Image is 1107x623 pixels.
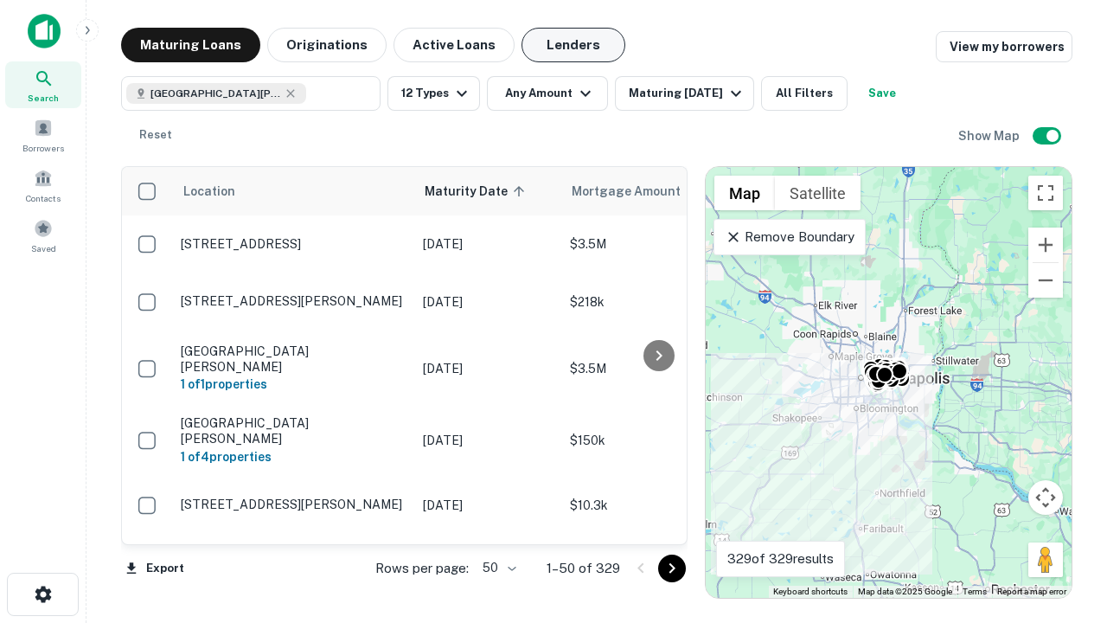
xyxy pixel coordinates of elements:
p: [DATE] [423,292,553,311]
div: Maturing [DATE] [629,83,746,104]
p: [STREET_ADDRESS][PERSON_NAME] [181,497,406,512]
a: Report a map error [997,587,1066,596]
th: Location [172,167,414,215]
button: All Filters [761,76,848,111]
th: Maturity Date [414,167,561,215]
span: Borrowers [22,141,64,155]
button: Maturing Loans [121,28,260,62]
p: [GEOGRAPHIC_DATA][PERSON_NAME] [181,344,406,375]
button: Any Amount [487,76,608,111]
span: Contacts [26,191,61,205]
p: [STREET_ADDRESS][PERSON_NAME] [181,293,406,309]
button: Save your search to get updates of matches that match your search criteria. [854,76,910,111]
h6: Show Map [958,126,1022,145]
button: Export [121,556,189,581]
span: Mortgage Amount [572,181,703,202]
p: $10.3k [570,496,743,515]
button: Reset [128,118,183,152]
div: 50 [476,556,519,581]
img: Google [710,575,767,598]
a: View my borrowers [936,31,1072,62]
p: [DATE] [423,359,553,378]
a: Open this area in Google Maps (opens a new window) [710,575,767,598]
span: [GEOGRAPHIC_DATA][PERSON_NAME], [GEOGRAPHIC_DATA], [GEOGRAPHIC_DATA] [150,86,280,101]
a: Borrowers [5,112,81,158]
img: capitalize-icon.png [28,14,61,48]
p: [GEOGRAPHIC_DATA][PERSON_NAME] [181,415,406,446]
button: Keyboard shortcuts [773,586,848,598]
p: 329 of 329 results [727,549,834,569]
button: Toggle fullscreen view [1028,176,1063,210]
div: 0 0 [706,167,1072,598]
span: Map data ©2025 Google [858,587,952,596]
h6: 1 of 4 properties [181,447,406,466]
p: $218k [570,292,743,311]
p: $3.5M [570,359,743,378]
button: Show satellite imagery [775,176,861,210]
button: Originations [267,28,387,62]
button: 12 Types [387,76,480,111]
button: Active Loans [394,28,515,62]
h6: 1 of 1 properties [181,375,406,394]
span: Saved [31,241,56,255]
p: [DATE] [423,496,553,515]
button: Zoom out [1028,263,1063,298]
p: 1–50 of 329 [547,558,620,579]
p: [DATE] [423,234,553,254]
iframe: Chat Widget [1021,485,1107,568]
p: [DATE] [423,431,553,450]
button: Go to next page [658,555,686,582]
a: Saved [5,212,81,259]
button: Zoom in [1028,228,1063,262]
p: Rows per page: [375,558,469,579]
span: Location [182,181,235,202]
span: Maturity Date [425,181,530,202]
p: [STREET_ADDRESS] [181,236,406,252]
button: Lenders [522,28,625,62]
a: Search [5,61,81,108]
button: Maturing [DATE] [615,76,754,111]
a: Contacts [5,162,81,209]
button: Show street map [714,176,775,210]
a: Terms (opens in new tab) [963,587,987,596]
p: $150k [570,431,743,450]
p: Remove Boundary [725,227,854,247]
th: Mortgage Amount [561,167,752,215]
span: Search [28,91,59,105]
button: Map camera controls [1028,480,1063,515]
p: $3.5M [570,234,743,254]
